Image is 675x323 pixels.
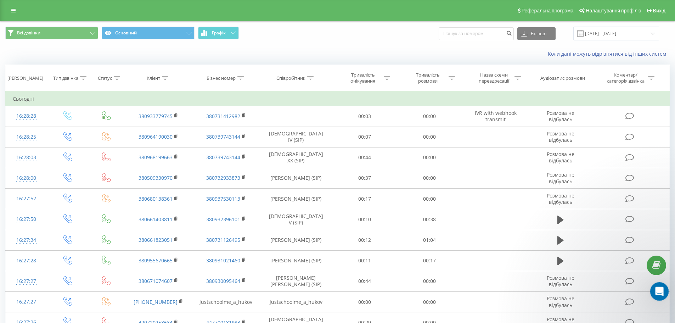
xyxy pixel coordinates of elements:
span: Графік [212,30,226,35]
span: Розмова не відбулась [547,151,574,164]
a: 380509330970 [139,174,173,181]
p: How can we help? [14,62,128,74]
span: Налаштування профілю [586,8,641,13]
div: Integration with KeyCRM [15,163,119,171]
a: 380955670665 [139,257,173,264]
a: Коли дані можуть відрізнятися вiд інших систем [548,50,670,57]
td: 00:44 [332,147,397,168]
div: AI. General Information and Cost [10,147,131,160]
a: 380933779745 [139,113,173,119]
div: We typically reply in under a minute [15,97,118,104]
span: Help [112,239,124,244]
div: 16:27:27 [13,274,40,288]
span: Home [16,239,32,244]
a: 380937530113 [206,195,240,202]
input: Пошук за номером [439,27,514,40]
a: 380968199663 [139,154,173,161]
td: 00:07 [332,127,397,147]
div: 16:27:27 [13,295,40,309]
button: Search for help [10,117,131,131]
td: 00:00 [397,106,462,127]
span: Розмова не відбулась [547,130,574,143]
button: Експорт [517,27,556,40]
td: 00:38 [397,209,462,230]
div: Ringostat API. The callback methods [10,134,131,147]
div: Send us a messageWe typically reply in under a minute [7,83,135,110]
a: 380732933873 [206,174,240,181]
div: 16:28:00 [13,171,40,185]
button: Help [95,221,142,250]
div: Співробітник [276,75,305,81]
a: [PHONE_NUMBER] [134,299,178,305]
div: Аудіозапис розмови [540,75,585,81]
div: 16:28:03 [13,151,40,165]
b: Contact support using Telegram [15,200,104,206]
td: 00:44 [332,271,397,291]
div: Send us a message [15,89,118,97]
div: 16:27:50 [13,212,40,226]
div: Ringostat Smart Phone review [15,176,119,184]
div: Клієнт [147,75,160,81]
button: Messages [47,221,94,250]
a: 380739743144 [206,154,240,161]
iframe: Intercom live chat [650,282,669,301]
span: Розмова не відбулась [547,110,574,123]
td: [PERSON_NAME] (SIP) [260,250,332,271]
td: Сьогодні [6,92,670,106]
a: 380661823051 [139,236,173,243]
div: 16:28:25 [13,130,40,144]
a: 380731126495 [206,236,240,243]
span: Розмова не відбулась [547,171,574,184]
a: 380932396101 [206,216,240,223]
div: 16:28:28 [13,109,40,123]
span: Розмова не відбулась [547,274,574,288]
a: 380661403811 [139,216,173,223]
div: Коментар/категорія дзвінка [605,72,646,84]
td: 00:00 [397,168,462,188]
td: 00:00 [397,127,462,147]
td: 00:03 [332,106,397,127]
td: [DEMOGRAPHIC_DATA] XX (SIP) [260,147,332,168]
td: [PERSON_NAME] (SIP) [260,189,332,209]
a: 380931021460 [206,257,240,264]
div: 16:27:34 [13,233,40,247]
a: 380930095464 [206,278,240,284]
td: [PERSON_NAME] (SIP) [260,230,332,250]
img: logo [14,13,62,24]
td: [PERSON_NAME] (SIP) [260,168,332,188]
td: 00:17 [397,250,462,271]
td: 00:00 [397,189,462,209]
span: Search for help [15,121,57,128]
span: Розмова не відбулась [547,192,574,205]
td: 00:11 [332,250,397,271]
div: AI. General Information and Cost [15,150,119,157]
div: Integration with KeyCRM [10,160,131,173]
td: 00:00 [332,292,397,312]
td: 00:12 [332,230,397,250]
div: Назва схеми переадресації [475,72,513,84]
td: justschoolme_a_hukov [260,292,332,312]
img: Profile image for Volodymyr [103,11,117,26]
td: [DEMOGRAPHIC_DATA] IV (SIP) [260,127,332,147]
span: Messages [59,239,83,244]
a: 380964190030 [139,133,173,140]
td: 00:10 [332,209,397,230]
td: [PERSON_NAME] [PERSON_NAME] (SIP) [260,271,332,291]
div: Тривалість очікування [344,72,382,84]
button: Всі дзвінки [5,27,98,39]
img: Profile image for Daniil [76,11,90,26]
div: Тривалість розмови [409,72,447,84]
div: Статус [98,75,112,81]
a: 380680138361 [139,195,173,202]
div: 16:27:28 [13,254,40,268]
td: 00:37 [332,168,397,188]
div: Close [122,11,135,24]
span: Розмова не відбулась [547,295,574,308]
div: 16:27:52 [13,192,40,206]
span: Всі дзвінки [17,30,40,36]
td: 00:00 [397,271,462,291]
div: [PERSON_NAME] [7,75,43,81]
a: 380731412982 [206,113,240,119]
span: Реферальна програма [522,8,574,13]
td: 00:00 [397,292,462,312]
